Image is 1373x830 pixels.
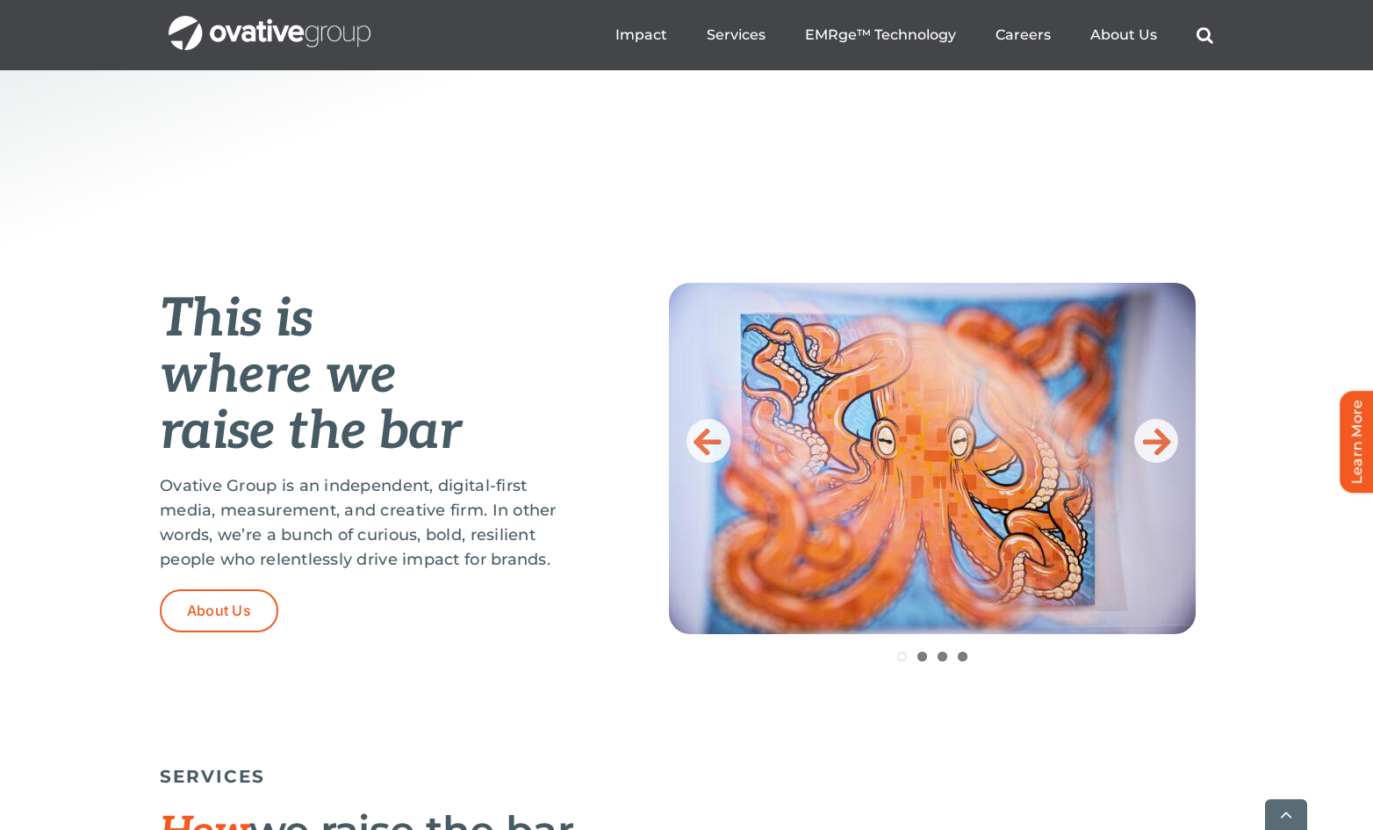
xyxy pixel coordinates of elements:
a: Careers [996,26,1051,44]
a: OG_Full_horizontal_WHT [169,14,370,31]
span: About Us [187,603,251,619]
a: Services [707,26,766,44]
em: This is [160,288,313,351]
a: Search [1197,26,1213,44]
h5: SERVICES [160,766,1213,787]
a: 4 [958,652,967,661]
a: Impact [615,26,667,44]
img: Home-Raise-the-Bar.jpeg [669,283,1196,634]
a: EMRge™ Technology [805,26,956,44]
a: 3 [938,652,947,661]
em: where we [160,344,396,408]
a: About Us [160,589,278,632]
a: 1 [897,652,907,661]
a: 2 [917,652,927,661]
em: raise the bar [160,401,461,464]
nav: Menu [615,7,1213,63]
p: Ovative Group is an independent, digital-first media, measurement, and creative firm. In other wo... [160,473,581,572]
a: About Us [1090,26,1157,44]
